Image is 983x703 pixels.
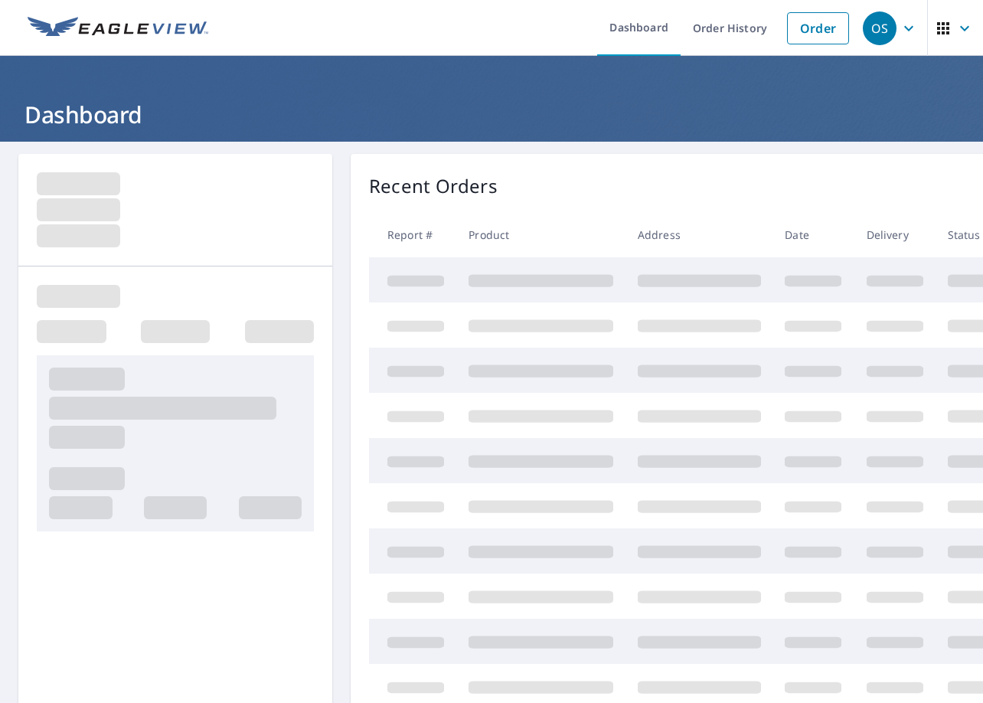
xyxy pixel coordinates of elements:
[18,99,965,130] h1: Dashboard
[28,17,208,40] img: EV Logo
[772,212,854,257] th: Date
[369,172,498,200] p: Recent Orders
[456,212,625,257] th: Product
[369,212,456,257] th: Report #
[854,212,936,257] th: Delivery
[625,212,773,257] th: Address
[787,12,849,44] a: Order
[863,11,896,45] div: OS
